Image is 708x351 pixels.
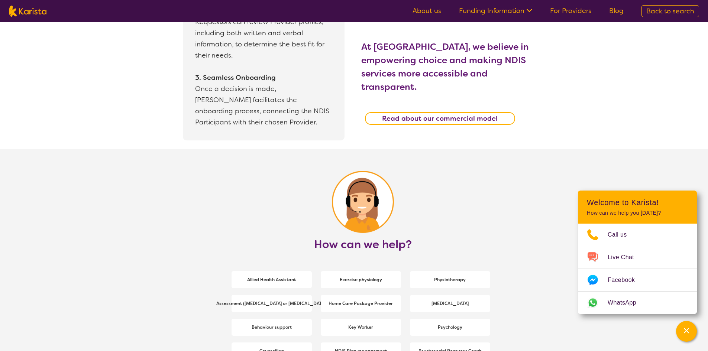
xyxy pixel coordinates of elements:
b: Exercise physiology [340,277,382,283]
a: Behaviour support [232,319,312,336]
span: Facebook [608,274,644,286]
a: Blog [609,6,624,15]
span: Call us [608,229,636,240]
b: Psychology [438,324,462,330]
ul: Choose channel [578,224,697,314]
a: Exercise physiology [321,271,401,288]
a: Funding Information [459,6,532,15]
a: Assessment ([MEDICAL_DATA] or [MEDICAL_DATA]) [232,295,312,312]
a: About us [413,6,441,15]
a: Web link opens in a new tab. [578,292,697,314]
b: Key Worker [348,324,373,330]
b: Read about our commercial model [382,114,498,123]
h3: At [GEOGRAPHIC_DATA], we believe in empowering choice and making NDIS services more accessible an... [361,40,540,94]
span: WhatsApp [608,297,645,308]
a: Physiotherapy [410,271,490,288]
img: Circle [332,171,394,233]
b: [MEDICAL_DATA] [431,300,469,306]
b: 3. Seamless Onboarding [195,73,276,82]
p: How can we help you [DATE]? [587,210,688,216]
b: Physiotherapy [434,277,466,283]
a: Key Worker [321,319,401,336]
span: Live Chat [608,252,643,263]
a: Allied Health Assistant [232,271,312,288]
a: Home Care Package Provider [321,295,401,312]
a: Back to search [641,5,699,17]
div: Channel Menu [578,191,697,314]
a: For Providers [550,6,591,15]
h2: Welcome to Karista! [587,198,688,207]
b: Home Care Package Provider [329,300,393,306]
span: Back to search [646,7,694,16]
h2: How can we help? [220,238,506,251]
b: Assessment ([MEDICAL_DATA] or [MEDICAL_DATA]) [216,300,327,306]
a: Psychology [410,319,490,336]
button: Channel Menu [676,321,697,342]
img: Karista logo [9,6,46,17]
a: [MEDICAL_DATA] [410,295,490,312]
b: Allied Health Assistant [247,277,296,283]
b: Behaviour support [252,324,292,330]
